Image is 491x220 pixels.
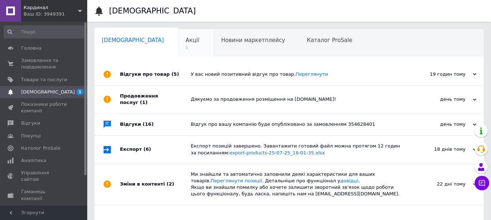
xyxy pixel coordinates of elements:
[21,89,75,95] span: [DEMOGRAPHIC_DATA]
[295,71,328,77] a: Переглянути
[120,164,191,205] div: Зміни в контенті
[24,11,87,17] div: Ваш ID: 3949391
[21,157,46,164] span: Аналітика
[21,45,41,51] span: Головна
[307,37,352,43] span: Каталог ProSale
[120,113,191,135] div: Відгуки
[120,136,191,163] div: Експорт
[21,76,67,83] span: Товари та послуги
[21,170,67,183] span: Управління сайтом
[21,57,67,70] span: Замовлення та повідомлення
[404,96,476,103] div: день тому
[404,146,476,153] div: 18 днів тому
[229,150,325,155] a: export-products-25-07-25_18-01-35.xlsx
[186,37,200,43] span: Акції
[191,96,404,103] div: Дякуємо за продовження розміщення на [DOMAIN_NAME]!
[120,86,191,113] div: Продовження послуг
[24,4,78,11] span: Кардинал
[475,176,489,190] button: Чат з покупцем
[4,25,86,38] input: Пошук
[140,100,148,105] span: (1)
[21,145,60,151] span: Каталог ProSale
[191,143,404,156] div: Експорт позицій завершено. Завантажити готовий файл можна протягом 12 годин за посиланням:
[21,120,40,126] span: Відгуки
[120,63,191,85] div: Відгуки про товар
[191,171,404,198] div: Ми знайшли та автоматично заповнили деякі характеристики для ваших товарів. . Детальніше про функ...
[166,181,174,187] span: (2)
[404,71,476,78] div: 19 годин тому
[21,101,67,114] span: Показники роботи компанії
[102,37,164,43] span: [DEMOGRAPHIC_DATA]
[144,146,151,152] span: (6)
[172,71,179,77] span: (5)
[211,178,262,183] a: Переглянути позиції
[221,37,285,43] span: Новини маркетплейсу
[21,133,41,139] span: Покупці
[404,121,476,128] div: день тому
[340,178,358,183] a: довідці
[404,181,476,187] div: 22 дні тому
[21,188,67,202] span: Гаманець компанії
[186,45,200,50] span: 1
[109,7,196,15] h1: [DEMOGRAPHIC_DATA]
[143,121,154,127] span: (16)
[76,89,84,95] span: 1
[191,121,404,128] div: Відгук про вашу компанію буде опубліковано за замовленням 354628401
[191,71,404,78] div: У вас новий позитивний відгук про товар.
